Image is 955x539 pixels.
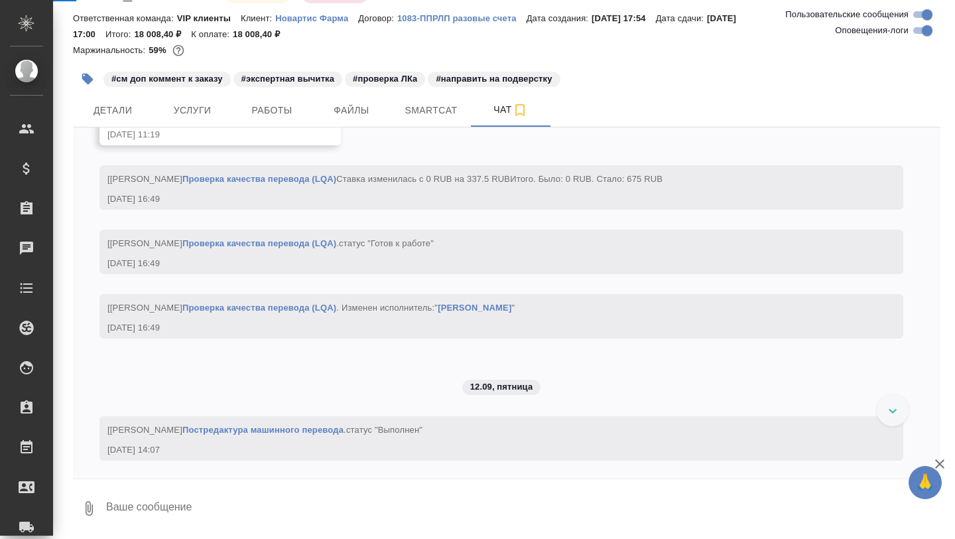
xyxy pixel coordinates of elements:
p: Новартис Фарма [275,13,358,23]
span: " " [434,303,515,313]
span: Услуги [160,102,224,119]
p: Итого: [105,29,134,39]
div: [DATE] 14:07 [107,443,857,457]
span: 🙏 [914,469,936,497]
a: 1083-ППРЛП разовые счета [397,12,527,23]
p: Дата сдачи: [656,13,707,23]
p: 59% [149,45,169,55]
p: Дата создания: [527,13,592,23]
span: Пользовательские сообщения [785,8,909,21]
p: #см доп коммент к заказу [111,72,223,86]
p: К оплате: [191,29,233,39]
a: [PERSON_NAME] [438,303,511,313]
span: [[PERSON_NAME] Ставка изменилась с 0 RUB на 337.5 RUB [107,174,663,184]
div: [DATE] 16:49 [107,257,857,270]
a: Проверка качества перевода (LQA) [182,238,336,248]
p: [DATE] 17:54 [592,13,656,23]
span: статус "Выполнен" [346,425,422,435]
p: Договор: [358,13,397,23]
span: Детали [81,102,145,119]
div: [DATE] 16:49 [107,321,857,335]
div: [DATE] 16:49 [107,193,857,206]
a: Проверка качества перевода (LQA) [182,174,336,184]
p: Клиент: [241,13,275,23]
span: статус "Готов к работе" [339,238,434,248]
span: [[PERSON_NAME] . [107,425,422,435]
div: [DATE] 11:19 [107,128,294,141]
p: #проверка ЛКа [353,72,417,86]
span: см доп коммент к заказу [102,72,232,84]
span: Итого. Было: 0 RUB. Стало: 675 RUB [510,174,663,184]
span: Работы [240,102,304,119]
p: VIP клиенты [177,13,241,23]
p: Маржинальность: [73,45,149,55]
button: Добавить тэг [73,64,102,94]
span: Smartcat [399,102,463,119]
span: направить на подверстку [426,72,561,84]
button: 6082.40 RUB; [170,42,187,59]
a: Проверка качества перевода (LQA) [182,303,336,313]
span: Оповещения-логи [835,24,909,37]
p: #направить на подверстку [436,72,552,86]
span: экспертная вычитка [232,72,344,84]
a: Новартис Фарма [275,12,358,23]
p: 12.09, пятница [470,380,533,394]
p: 1083-ППРЛП разовые счета [397,13,527,23]
p: 18 008,40 ₽ [134,29,191,39]
p: 18 008,40 ₽ [233,29,290,39]
span: [[PERSON_NAME] . [107,238,434,248]
svg: Подписаться [512,102,528,118]
span: [[PERSON_NAME] . Изменен исполнитель: [107,303,515,313]
span: Чат [479,102,542,118]
p: Ответственная команда: [73,13,177,23]
a: Постредактура машинного перевода [182,425,344,435]
button: 🙏 [909,466,942,499]
p: #экспертная вычитка [241,72,335,86]
span: Файлы [320,102,383,119]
